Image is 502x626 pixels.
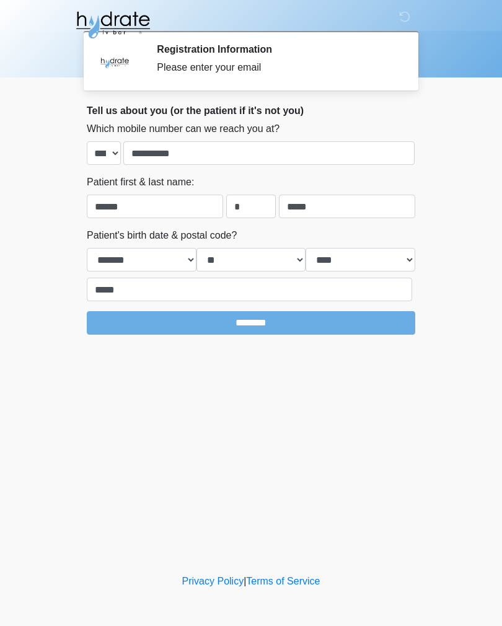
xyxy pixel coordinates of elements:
a: | [244,576,246,586]
label: Patient first & last name: [87,175,194,190]
label: Which mobile number can we reach you at? [87,121,280,136]
img: Agent Avatar [96,43,133,81]
label: Patient's birth date & postal code? [87,228,237,243]
a: Privacy Policy [182,576,244,586]
img: Hydrate IV Bar - Fort Collins Logo [74,9,151,40]
a: Terms of Service [246,576,320,586]
h2: Tell us about you (or the patient if it's not you) [87,105,415,117]
div: Please enter your email [157,60,397,75]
